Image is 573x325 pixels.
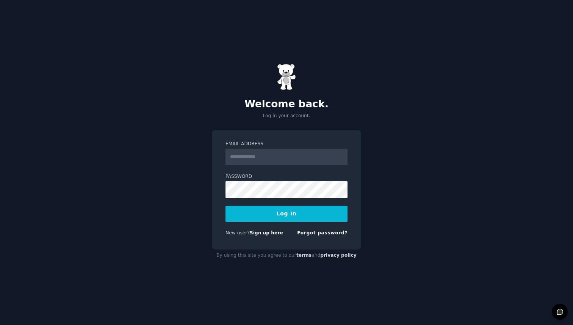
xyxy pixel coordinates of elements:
p: Log in your account. [212,113,361,119]
div: By using this site you agree to our and [212,250,361,262]
button: Log In [225,206,348,222]
span: New user? [225,230,250,236]
label: Password [225,173,348,180]
a: Forgot password? [297,230,348,236]
a: Sign up here [250,230,283,236]
label: Email Address [225,141,348,148]
img: Gummy Bear [277,64,296,90]
h2: Welcome back. [212,98,361,110]
a: terms [296,253,312,258]
a: privacy policy [320,253,357,258]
